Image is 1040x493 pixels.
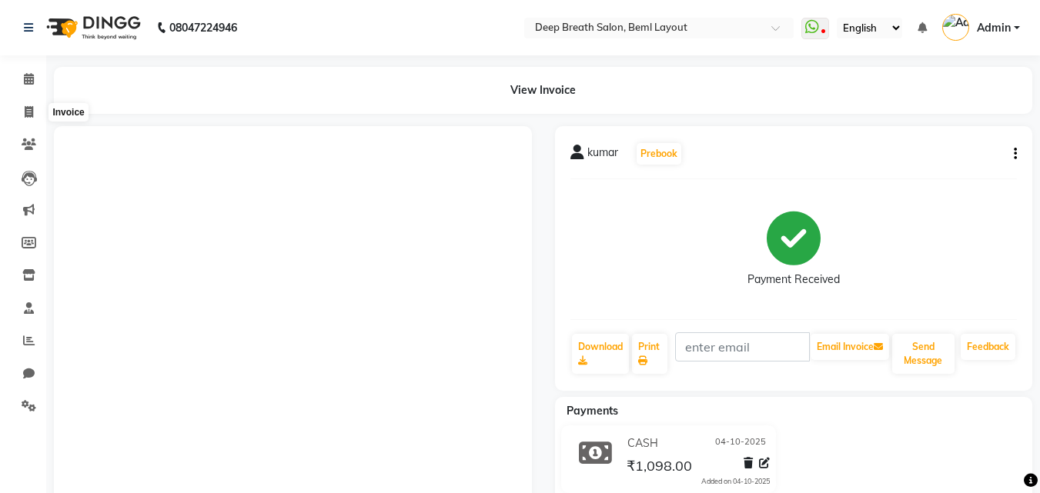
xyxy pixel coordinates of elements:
input: enter email [675,332,810,361]
a: Feedback [961,334,1015,360]
a: Download [572,334,629,374]
span: 04-10-2025 [715,435,766,451]
button: Prebook [637,143,681,165]
img: Admin [942,14,969,41]
img: logo [39,6,145,49]
button: Send Message [892,334,955,374]
span: kumar [587,145,618,166]
span: Payments [567,404,618,418]
div: View Invoice [54,67,1032,114]
div: Invoice [48,103,88,122]
button: Email Invoice [811,334,889,360]
span: ₹1,098.00 [627,457,692,478]
span: CASH [627,435,658,451]
div: Payment Received [747,271,840,288]
div: Added on 04-10-2025 [701,476,770,487]
b: 08047224946 [169,6,237,49]
a: Print [632,334,667,374]
span: Admin [977,20,1011,36]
